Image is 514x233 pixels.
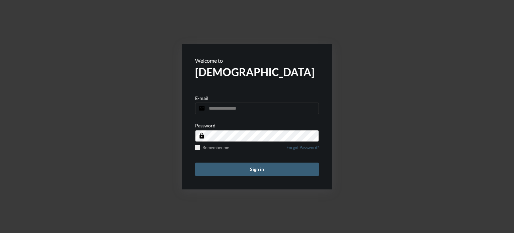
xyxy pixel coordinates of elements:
[195,145,229,150] label: Remember me
[286,145,319,154] a: Forgot Password?
[195,65,319,78] h2: [DEMOGRAPHIC_DATA]
[195,123,216,128] p: Password
[195,57,319,64] p: Welcome to
[195,163,319,176] button: Sign in
[195,95,208,101] p: E-mail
